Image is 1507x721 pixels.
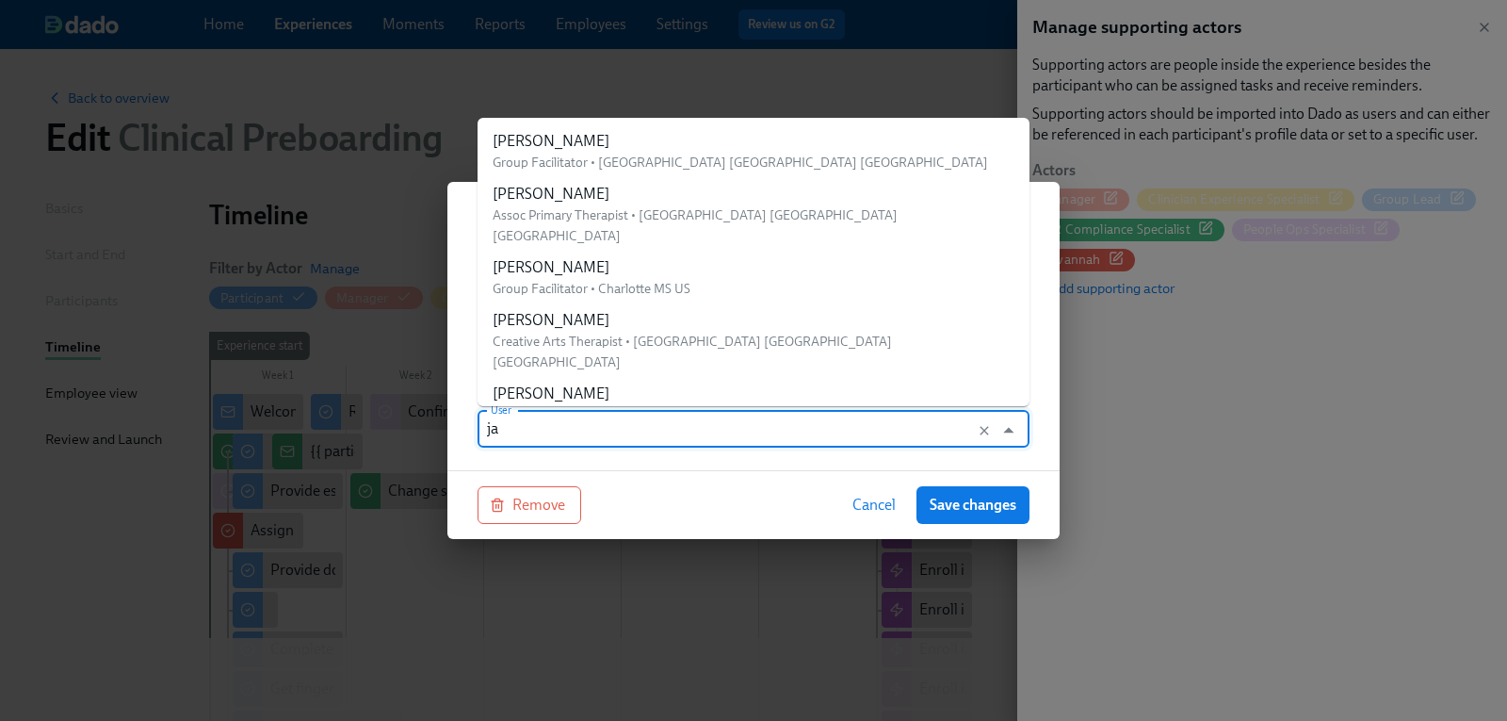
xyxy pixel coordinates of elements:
[493,207,898,244] span: Assoc Primary Therapist • [GEOGRAPHIC_DATA] [GEOGRAPHIC_DATA] [GEOGRAPHIC_DATA]
[487,410,984,448] input: Type to search users
[494,496,565,515] span: Remove
[493,384,912,404] div: [PERSON_NAME]
[493,184,1014,205] div: [PERSON_NAME]
[973,419,996,442] button: Clear
[478,486,581,524] button: Remove
[852,496,896,515] span: Cancel
[930,496,1016,515] span: Save changes
[493,257,690,278] div: [PERSON_NAME]
[493,131,988,152] div: [PERSON_NAME]
[994,416,1023,445] button: Close
[493,334,892,370] span: Creative Arts Therapist • [GEOGRAPHIC_DATA] [GEOGRAPHIC_DATA] [GEOGRAPHIC_DATA]
[493,155,988,171] span: Group Facilitator • [GEOGRAPHIC_DATA] [GEOGRAPHIC_DATA] [GEOGRAPHIC_DATA]
[493,310,1014,331] div: [PERSON_NAME]
[916,486,1029,524] button: Save changes
[493,281,690,297] span: Group Facilitator • Charlotte MS US
[839,486,909,524] button: Cancel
